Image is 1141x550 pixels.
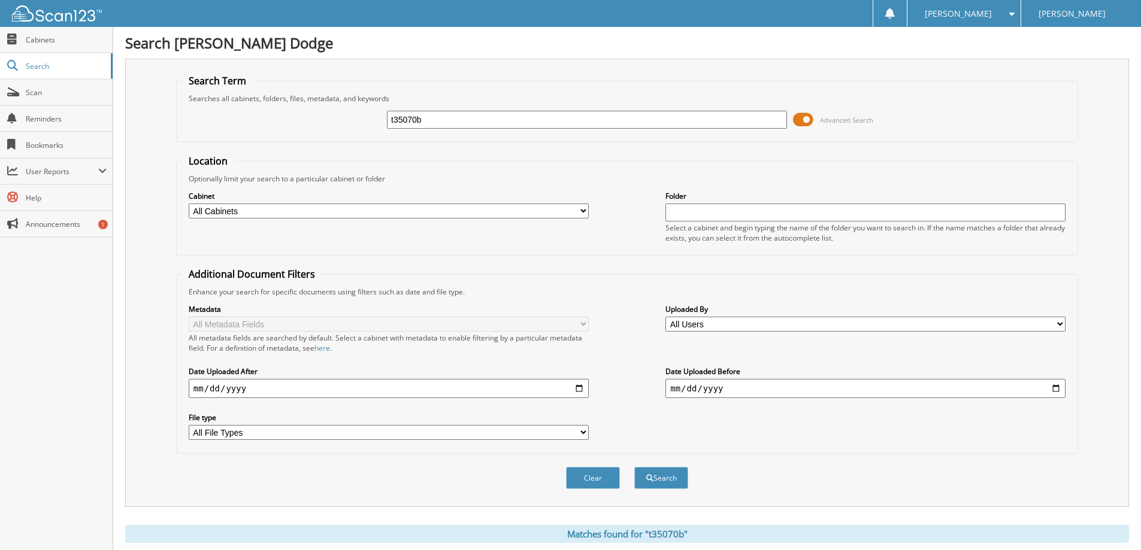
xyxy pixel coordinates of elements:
[189,304,589,314] label: Metadata
[125,525,1129,543] div: Matches found for "t35070b"
[183,174,1072,184] div: Optionally limit your search to a particular cabinet or folder
[314,343,330,353] a: here
[189,379,589,398] input: start
[665,379,1066,398] input: end
[189,366,589,376] label: Date Uploaded After
[26,114,107,124] span: Reminders
[26,166,98,177] span: User Reports
[98,220,108,229] div: 1
[183,287,1072,297] div: Enhance your search for specific documents using filters such as date and file type.
[26,35,107,45] span: Cabinets
[665,191,1066,201] label: Folder
[26,61,105,71] span: Search
[183,154,234,168] legend: Location
[26,193,107,203] span: Help
[925,10,992,17] span: [PERSON_NAME]
[183,268,321,281] legend: Additional Document Filters
[566,467,620,489] button: Clear
[189,191,589,201] label: Cabinet
[189,412,589,423] label: File type
[189,333,589,353] div: All metadata fields are searched by default. Select a cabinet with metadata to enable filtering b...
[183,74,252,87] legend: Search Term
[665,304,1066,314] label: Uploaded By
[26,219,107,229] span: Announcements
[1039,10,1106,17] span: [PERSON_NAME]
[26,87,107,98] span: Scan
[634,467,688,489] button: Search
[183,93,1072,104] div: Searches all cabinets, folders, files, metadata, and keywords
[820,116,873,124] span: Advanced Search
[26,140,107,150] span: Bookmarks
[12,5,102,22] img: scan123-logo-white.svg
[665,223,1066,243] div: Select a cabinet and begin typing the name of the folder you want to search in. If the name match...
[125,33,1129,53] h1: Search [PERSON_NAME] Dodge
[665,366,1066,376] label: Date Uploaded Before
